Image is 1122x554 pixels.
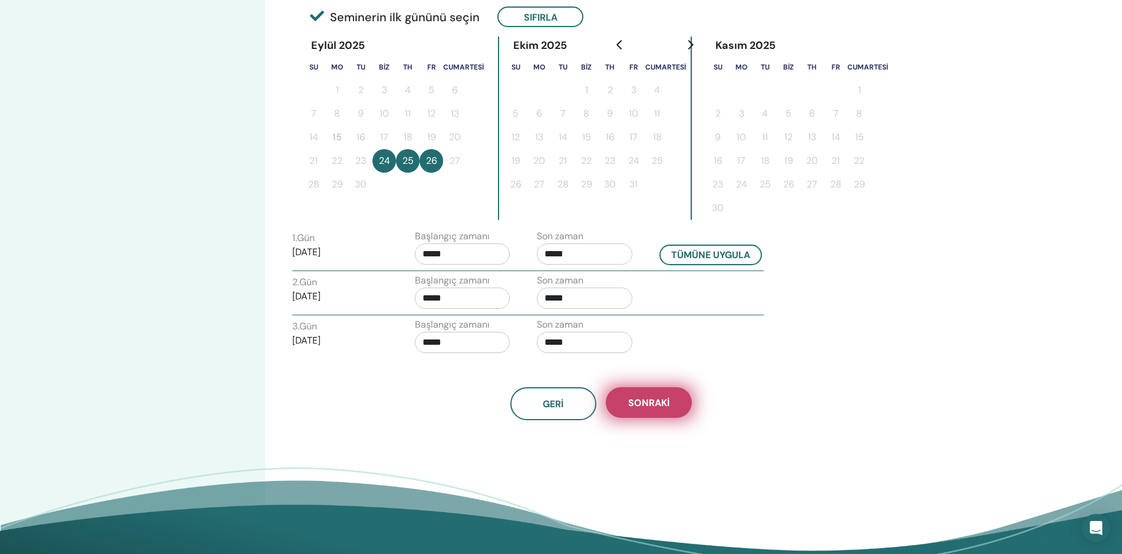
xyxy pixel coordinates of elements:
font: 19 [511,154,520,167]
font: 13 [451,107,459,120]
th: Pazar [706,55,730,78]
font: Kasım 2025 [715,38,775,52]
font: 20 [806,154,818,167]
font: 2 [358,84,364,96]
font: 11 [762,131,768,143]
font: 18 [653,131,662,143]
font: 23 [355,154,366,167]
font: 22 [854,154,864,167]
th: Cumartesi [645,55,686,78]
font: 30 [604,178,616,190]
font: 1. [292,232,297,244]
font: Başlangıç ​​zamanı [415,230,490,242]
font: 15 [582,131,591,143]
font: Mo [735,62,747,72]
font: Biz [783,62,794,72]
font: 16 [357,131,365,143]
font: 2 [608,84,613,96]
font: 18 [404,131,412,143]
font: 12 [427,107,435,120]
th: Pazar [302,55,325,78]
th: Perşembe [598,55,622,78]
th: Cuma [622,55,645,78]
font: 1 [336,84,339,96]
font: 25 [652,154,663,167]
font: 10 [737,131,746,143]
font: 9 [715,131,721,143]
th: Cumartesi [847,55,888,78]
font: 8 [856,107,862,120]
font: 23 [712,178,723,190]
font: Gün [297,232,315,244]
font: 16 [714,154,722,167]
font: 26 [510,178,522,190]
font: 14 [309,131,318,143]
font: 4 [654,84,660,96]
font: Mo [331,62,343,72]
font: 26 [783,178,794,190]
font: [DATE] [292,334,321,347]
font: 21 [831,154,840,167]
th: Çarşamba [575,55,598,78]
font: 7 [311,107,316,120]
font: 5 [513,107,519,120]
font: 27 [807,178,817,190]
font: 25 [760,178,771,190]
font: 20 [533,154,545,167]
font: 10 [629,107,638,120]
font: 3. [292,320,299,332]
button: Tümüne uygula [659,245,762,265]
font: 8 [334,107,340,120]
font: 18 [761,154,770,167]
font: Gün [299,276,317,288]
button: Gelecek aya git [681,33,699,57]
font: Th [403,62,412,72]
font: 7 [833,107,839,120]
font: 21 [559,154,567,167]
font: Fr [427,62,436,72]
font: 28 [557,178,569,190]
font: Su [309,62,318,72]
font: 28 [830,178,841,190]
font: 1 [858,84,861,96]
font: Tümüne uygula [671,249,750,262]
th: Pazartesi [325,55,349,78]
div: Intercom Messenger'ı açın [1082,514,1110,542]
font: 24 [736,178,747,190]
font: 15 [855,131,864,143]
font: 17 [380,131,388,143]
font: 5 [786,107,791,120]
th: Perşembe [396,55,420,78]
font: 22 [581,154,592,167]
font: Son zaman [537,274,583,286]
font: 2. [292,276,299,288]
font: Başlangıç ​​zamanı [415,318,490,331]
font: 9 [358,107,364,120]
font: 19 [784,154,793,167]
font: 12 [511,131,520,143]
font: 26 [426,154,437,167]
font: Ekim 2025 [513,38,567,52]
font: Mo [533,62,545,72]
font: Th [605,62,615,72]
th: Cumartesi [443,55,484,78]
font: 17 [629,131,638,143]
font: Cumartesi [443,62,484,72]
font: 16 [606,131,615,143]
font: Sonraki [628,397,669,409]
font: 12 [784,131,793,143]
font: 3 [631,84,636,96]
font: Eylül 2025 [311,38,365,52]
font: 22 [332,154,342,167]
button: Geri [510,387,596,420]
font: 8 [583,107,589,120]
font: 30 [355,178,367,190]
font: 3 [382,84,387,96]
font: 7 [560,107,566,120]
font: 6 [809,107,815,120]
font: Geri [543,398,563,410]
th: Çarşamba [372,55,396,78]
th: Çarşamba [777,55,800,78]
font: 5 [428,84,434,96]
font: 29 [332,178,343,190]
